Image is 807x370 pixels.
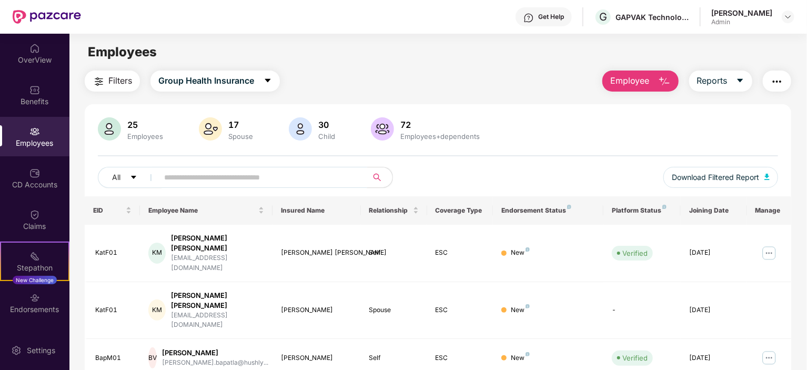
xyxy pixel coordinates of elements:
div: Self [369,248,419,258]
div: ESC [436,248,485,258]
div: [EMAIL_ADDRESS][DOMAIN_NAME] [171,311,264,331]
button: search [367,167,393,188]
img: svg+xml;base64,PHN2ZyB4bWxucz0iaHR0cDovL3d3dy53My5vcmcvMjAwMC9zdmciIHdpZHRoPSI4IiBoZWlnaHQ9IjgiIH... [526,247,530,252]
div: 30 [316,119,337,130]
img: svg+xml;base64,PHN2ZyBpZD0iRW1wbG95ZWVzIiB4bWxucz0iaHR0cDovL3d3dy53My5vcmcvMjAwMC9zdmciIHdpZHRoPS... [29,126,40,137]
span: search [367,173,387,182]
img: manageButton [761,245,778,262]
div: [PERSON_NAME] [PERSON_NAME] [171,291,264,311]
div: New [511,353,530,363]
span: caret-down [130,174,137,182]
div: Spouse [369,305,419,315]
span: All [112,172,120,183]
div: KatF01 [95,305,132,315]
div: Child [316,132,337,141]
span: Employees [88,44,157,59]
div: Admin [711,18,772,26]
span: Filters [108,74,132,87]
img: svg+xml;base64,PHN2ZyB4bWxucz0iaHR0cDovL3d3dy53My5vcmcvMjAwMC9zdmciIHhtbG5zOnhsaW5rPSJodHRwOi8vd3... [371,117,394,141]
div: Employees+dependents [398,132,482,141]
div: ESC [436,305,485,315]
img: svg+xml;base64,PHN2ZyB4bWxucz0iaHR0cDovL3d3dy53My5vcmcvMjAwMC9zdmciIHhtbG5zOnhsaW5rPSJodHRwOi8vd3... [289,117,312,141]
button: Employee [602,71,679,92]
div: [PERSON_NAME] [711,8,772,18]
img: svg+xml;base64,PHN2ZyB4bWxucz0iaHR0cDovL3d3dy53My5vcmcvMjAwMC9zdmciIHhtbG5zOnhsaW5rPSJodHRwOi8vd3... [658,75,671,88]
span: Download Filtered Report [672,172,759,183]
th: Insured Name [273,196,361,225]
img: svg+xml;base64,PHN2ZyB4bWxucz0iaHR0cDovL3d3dy53My5vcmcvMjAwMC9zdmciIHhtbG5zOnhsaW5rPSJodHRwOi8vd3... [98,117,121,141]
div: Get Help [538,13,564,21]
div: [PERSON_NAME] [281,305,352,315]
span: Relationship [369,206,411,215]
div: Spouse [226,132,255,141]
img: svg+xml;base64,PHN2ZyB4bWxucz0iaHR0cDovL3d3dy53My5vcmcvMjAwMC9zdmciIHdpZHRoPSIyNCIgaGVpZ2h0PSIyNC... [93,75,105,88]
img: svg+xml;base64,PHN2ZyBpZD0iSGVscC0zMngzMiIgeG1sbnM9Imh0dHA6Ly93d3cudzMub3JnLzIwMDAvc3ZnIiB3aWR0aD... [523,13,534,23]
span: G [599,11,607,23]
div: [DATE] [689,248,739,258]
img: svg+xml;base64,PHN2ZyB4bWxucz0iaHR0cDovL3d3dy53My5vcmcvMjAwMC9zdmciIHdpZHRoPSI4IiBoZWlnaHQ9IjgiIH... [662,205,667,209]
img: svg+xml;base64,PHN2ZyB4bWxucz0iaHR0cDovL3d3dy53My5vcmcvMjAwMC9zdmciIHhtbG5zOnhsaW5rPSJodHRwOi8vd3... [199,117,222,141]
div: [EMAIL_ADDRESS][DOMAIN_NAME] [171,253,264,273]
div: KM [148,243,166,264]
div: Self [369,353,419,363]
div: [PERSON_NAME] [PERSON_NAME] [281,248,352,258]
img: svg+xml;base64,PHN2ZyB4bWxucz0iaHR0cDovL3d3dy53My5vcmcvMjAwMC9zdmciIHdpZHRoPSI4IiBoZWlnaHQ9IjgiIH... [526,304,530,308]
img: svg+xml;base64,PHN2ZyBpZD0iU2V0dGluZy0yMHgyMCIgeG1sbnM9Imh0dHA6Ly93d3cudzMub3JnLzIwMDAvc3ZnIiB3aW... [11,345,22,356]
div: 25 [125,119,165,130]
div: New [511,248,530,258]
span: caret-down [736,76,744,86]
button: Download Filtered Report [663,167,778,188]
img: svg+xml;base64,PHN2ZyB4bWxucz0iaHR0cDovL3d3dy53My5vcmcvMjAwMC9zdmciIHdpZHRoPSIyNCIgaGVpZ2h0PSIyNC... [771,75,783,88]
div: BapM01 [95,353,132,363]
img: svg+xml;base64,PHN2ZyBpZD0iQmVuZWZpdHMiIHhtbG5zPSJodHRwOi8vd3d3LnczLm9yZy8yMDAwL3N2ZyIgd2lkdGg9Ij... [29,85,40,95]
img: svg+xml;base64,PHN2ZyBpZD0iQ0RfQWNjb3VudHMiIGRhdGEtbmFtZT0iQ0QgQWNjb3VudHMiIHhtbG5zPSJodHRwOi8vd3... [29,168,40,178]
div: Verified [622,248,648,258]
div: New [511,305,530,315]
th: Manage [747,196,791,225]
button: Group Health Insurancecaret-down [150,71,280,92]
div: [DATE] [689,353,739,363]
th: Joining Date [681,196,747,225]
img: svg+xml;base64,PHN2ZyB4bWxucz0iaHR0cDovL3d3dy53My5vcmcvMjAwMC9zdmciIHdpZHRoPSI4IiBoZWlnaHQ9IjgiIH... [526,352,530,356]
span: Group Health Insurance [158,74,254,87]
img: svg+xml;base64,PHN2ZyB4bWxucz0iaHR0cDovL3d3dy53My5vcmcvMjAwMC9zdmciIHdpZHRoPSI4IiBoZWlnaHQ9IjgiIH... [567,205,571,209]
button: Filters [85,71,140,92]
img: svg+xml;base64,PHN2ZyBpZD0iRHJvcGRvd24tMzJ4MzIiIHhtbG5zPSJodHRwOi8vd3d3LnczLm9yZy8yMDAwL3N2ZyIgd2... [784,13,792,21]
div: [DATE] [689,305,739,315]
span: EID [93,206,124,215]
div: [PERSON_NAME] [PERSON_NAME] [171,233,264,253]
button: Allcaret-down [98,167,162,188]
div: Stepathon [1,263,68,273]
div: 17 [226,119,255,130]
div: [PERSON_NAME].bapatla@hushly... [162,358,268,368]
div: [PERSON_NAME] [281,353,352,363]
img: svg+xml;base64,PHN2ZyBpZD0iQ2xhaW0iIHhtbG5zPSJodHRwOi8vd3d3LnczLm9yZy8yMDAwL3N2ZyIgd2lkdGg9IjIwIi... [29,209,40,220]
div: Settings [24,345,58,356]
img: svg+xml;base64,PHN2ZyBpZD0iRW5kb3JzZW1lbnRzIiB4bWxucz0iaHR0cDovL3d3dy53My5vcmcvMjAwMC9zdmciIHdpZH... [29,293,40,303]
div: ESC [436,353,485,363]
th: Employee Name [140,196,273,225]
div: GAPVAK Technologies Pvt Ltd [616,12,689,22]
img: svg+xml;base64,PHN2ZyB4bWxucz0iaHR0cDovL3d3dy53My5vcmcvMjAwMC9zdmciIHdpZHRoPSIyMSIgaGVpZ2h0PSIyMC... [29,251,40,262]
div: [PERSON_NAME] [162,348,268,358]
div: Employees [125,132,165,141]
span: Reports [697,74,728,87]
img: svg+xml;base64,PHN2ZyB4bWxucz0iaHR0cDovL3d3dy53My5vcmcvMjAwMC9zdmciIHhtbG5zOnhsaW5rPSJodHRwOi8vd3... [764,174,770,180]
div: KM [148,299,166,321]
img: New Pazcare Logo [13,10,81,24]
div: Endorsement Status [501,206,595,215]
div: BV [148,347,157,368]
span: Employee [610,74,650,87]
th: Relationship [361,196,427,225]
img: manageButton [761,349,778,366]
td: - [603,282,681,339]
button: Reportscaret-down [689,71,752,92]
span: caret-down [264,76,272,86]
div: 72 [398,119,482,130]
div: New Challenge [13,276,57,284]
div: KatF01 [95,248,132,258]
th: EID [85,196,140,225]
div: Platform Status [612,206,672,215]
span: Employee Name [148,206,256,215]
img: svg+xml;base64,PHN2ZyBpZD0iSG9tZSIgeG1sbnM9Imh0dHA6Ly93d3cudzMub3JnLzIwMDAvc3ZnIiB3aWR0aD0iMjAiIG... [29,43,40,54]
